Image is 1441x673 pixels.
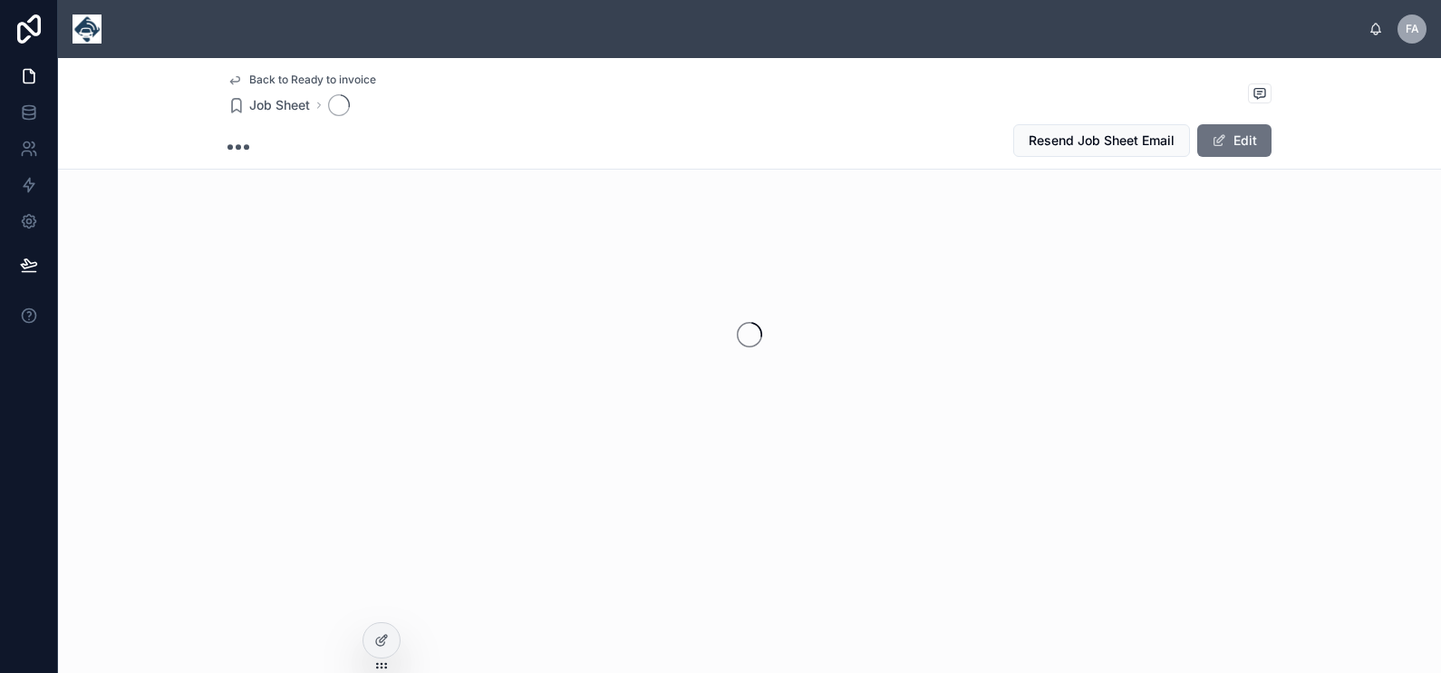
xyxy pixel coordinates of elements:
img: App logo [73,15,102,44]
span: Resend Job Sheet Email [1029,132,1175,150]
button: Edit [1197,124,1272,157]
a: Job Sheet [227,96,310,114]
span: Job Sheet [249,96,310,114]
span: FA [1406,22,1419,36]
a: Back to Ready to invoice [227,73,376,87]
div: scrollable content [116,25,1368,33]
button: Resend Job Sheet Email [1013,124,1190,157]
span: Back to Ready to invoice [249,73,376,87]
